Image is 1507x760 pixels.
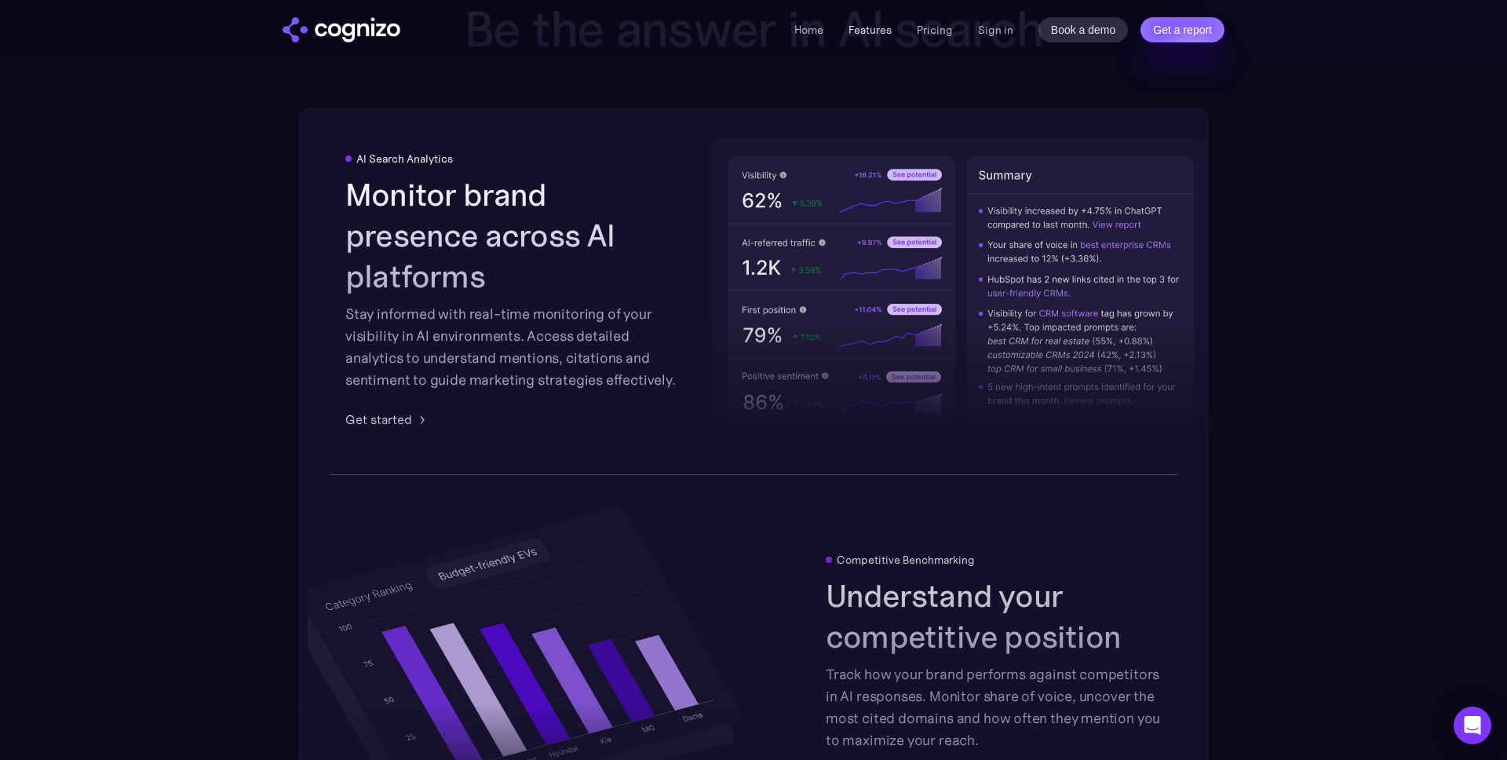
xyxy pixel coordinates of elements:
div: Open Intercom Messenger [1454,707,1491,744]
div: Get started [345,410,412,429]
a: Features [848,23,892,37]
a: Get started [345,410,431,429]
img: AI visibility metrics performance insights [711,139,1212,443]
a: Get a report [1140,17,1224,42]
div: Competitive Benchmarking [837,554,975,566]
img: cognizo logo [283,17,400,42]
h2: Monitor brand presence across AI platforms [345,174,681,297]
h2: Understand your competitive position [826,575,1162,657]
div: AI Search Analytics [356,152,453,165]
div: Track how your brand performs against competitors in AI responses. Monitor share of voice, uncove... [826,663,1162,751]
a: Book a demo [1038,17,1129,42]
div: Stay informed with real-time monitoring of your visibility in AI environments. Access detailed an... [345,303,681,391]
a: home [283,17,400,42]
a: Home [794,23,823,37]
a: Sign in [978,20,1013,39]
a: Pricing [917,23,953,37]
